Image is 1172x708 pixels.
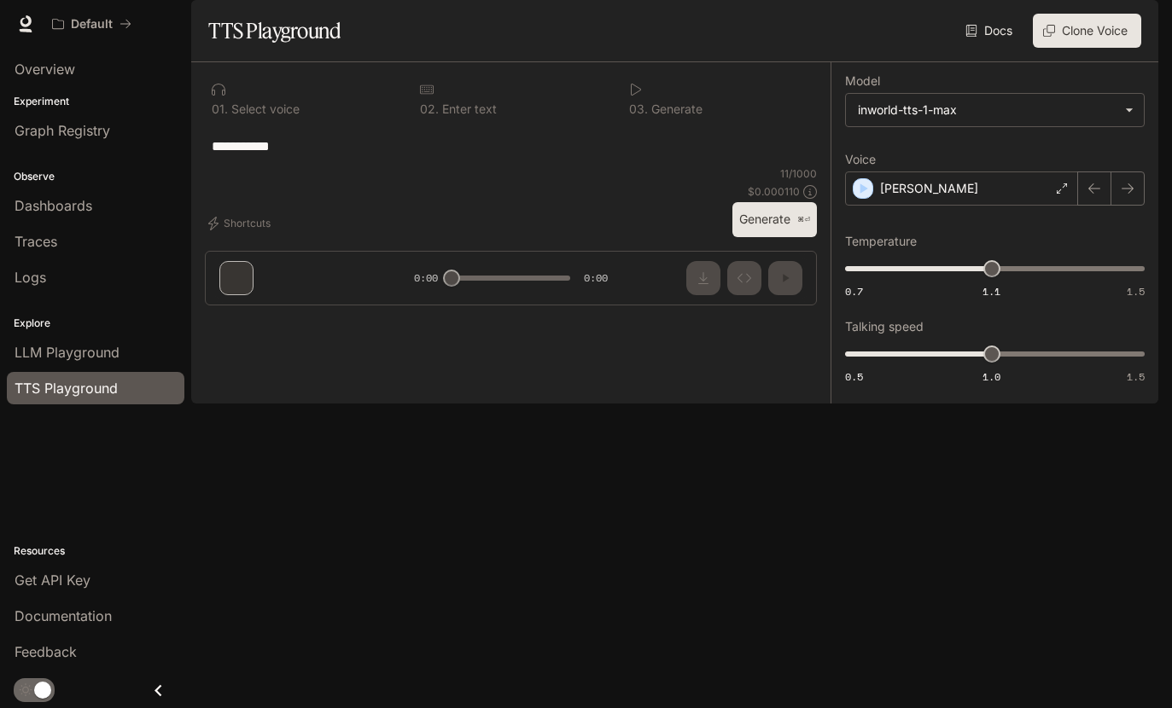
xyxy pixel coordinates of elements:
[845,75,880,87] p: Model
[797,215,810,225] p: ⌘⏎
[845,154,876,165] p: Voice
[648,103,703,115] p: Generate
[982,284,1000,299] span: 1.1
[212,103,228,115] p: 0 1 .
[982,369,1000,384] span: 1.0
[732,202,817,237] button: Generate⌘⏎
[205,210,277,237] button: Shortcuts
[845,369,863,384] span: 0.5
[858,102,1117,119] div: inworld-tts-1-max
[846,94,1144,126] div: inworld-tts-1-max
[44,7,139,41] button: All workspaces
[780,166,817,181] p: 11 / 1000
[962,14,1019,48] a: Docs
[880,180,978,197] p: [PERSON_NAME]
[1127,369,1145,384] span: 1.5
[845,284,863,299] span: 0.7
[1033,14,1141,48] button: Clone Voice
[845,321,924,333] p: Talking speed
[228,103,300,115] p: Select voice
[420,103,439,115] p: 0 2 .
[71,17,113,32] p: Default
[439,103,497,115] p: Enter text
[1127,284,1145,299] span: 1.5
[208,14,341,48] h1: TTS Playground
[748,184,800,199] p: $ 0.000110
[629,103,648,115] p: 0 3 .
[845,235,917,247] p: Temperature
